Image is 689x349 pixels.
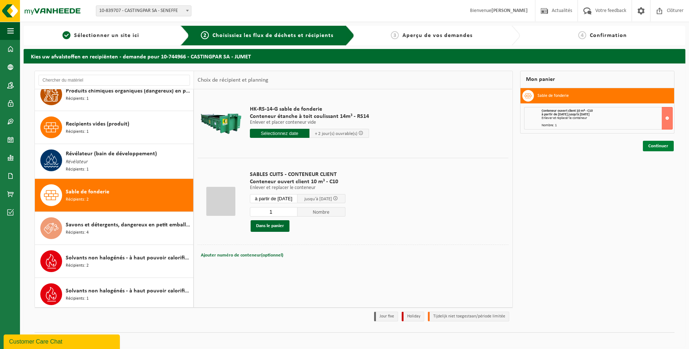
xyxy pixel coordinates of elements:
strong: [PERSON_NAME] [491,8,528,13]
span: 3 [391,31,399,39]
span: Confirmation [590,33,627,38]
span: + 2 jour(s) ouvrable(s) [315,131,357,136]
span: Révélateur [66,158,88,166]
p: Enlever et placer conteneur vide [250,120,369,125]
button: Ajouter numéro de conteneur(optionnel) [200,250,284,260]
span: HK-RS-14-G sable de fonderie [250,106,369,113]
div: Choix de récipient et planning [194,71,272,89]
span: Recipients vides (produit) [66,120,129,128]
span: Récipients: 1 [66,295,89,302]
button: Solvants non halogénés - à haut pouvoir calorifique en IBC Récipients: 1 [35,278,194,311]
button: Révélateur (bain de développement) Révélateur Récipients: 1 [35,144,194,179]
strong: à partir de [DATE] jusqu'à [DATE] [542,112,589,116]
iframe: chat widget [4,333,121,349]
div: Nombre: 1 [542,124,673,127]
input: Sélectionnez date [250,129,309,138]
span: Récipients: 1 [66,128,89,135]
span: Savons et détergents, dangereux en petit emballage [66,221,191,229]
span: Produits chimiques organiques (dangereux) en petit emballage [66,87,191,95]
span: Récipients: 2 [66,196,89,203]
p: Enlever et replacer le conteneur [250,185,345,190]
button: Dans le panier [251,220,289,232]
span: jusqu'à [DATE] [304,197,332,201]
span: Sable de fonderie [66,188,109,196]
button: Solvants non halogénés - à haut pouvoir calorifique en fût 200L Récipients: 2 [35,245,194,278]
span: Conteneur ouvert client 10 m³ - C10 [542,109,593,113]
span: SABLES CUITS - CONTENEUR CLIENT [250,171,345,178]
span: 2 [201,31,209,39]
li: Jour fixe [374,312,398,321]
button: Recipients vides (produit) Récipients: 1 [35,111,194,144]
a: Continuer [643,141,674,151]
span: Choisissiez les flux de déchets et récipients [212,33,333,38]
li: Tijdelijk niet toegestaan/période limitée [428,312,509,321]
span: Révélateur (bain de développement) [66,149,157,158]
span: Solvants non halogénés - à haut pouvoir calorifique en fût 200L [66,254,191,262]
span: 4 [578,31,586,39]
li: Holiday [402,312,424,321]
span: Sélectionner un site ici [74,33,139,38]
button: Produits chimiques organiques (dangereux) en petit emballage Récipients: 1 [35,78,194,111]
div: Mon panier [520,71,675,88]
h3: Sable de fonderie [538,90,569,102]
span: Récipients: 4 [66,229,89,236]
button: Savons et détergents, dangereux en petit emballage Récipients: 4 [35,212,194,245]
h2: Kies uw afvalstoffen en recipiënten - demande pour 10-744966 - CASTINGPAR SA - JUMET [24,49,685,63]
span: 10-839707 - CASTINGPAR SA - SENEFFE [96,5,191,16]
input: Sélectionnez date [250,194,298,203]
span: Aperçu de vos demandes [402,33,473,38]
span: 10-839707 - CASTINGPAR SA - SENEFFE [96,6,191,16]
span: Conteneur ouvert client 10 m³ - C10 [250,178,345,185]
span: Nombre [297,207,345,217]
a: 1Sélectionner un site ici [27,31,175,40]
input: Chercher du matériel [38,75,190,86]
span: Ajouter numéro de conteneur(optionnel) [201,253,283,258]
span: Récipients: 2 [66,262,89,269]
div: Enlever et replacer le conteneur [542,116,673,120]
span: 1 [62,31,70,39]
span: Solvants non halogénés - à haut pouvoir calorifique en IBC [66,287,191,295]
button: Sable de fonderie Récipients: 2 [35,179,194,212]
span: Récipients: 1 [66,95,89,102]
span: Récipients: 1 [66,166,89,173]
span: Conteneur étanche à toit coulissant 14m³ - RS14 [250,113,369,120]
